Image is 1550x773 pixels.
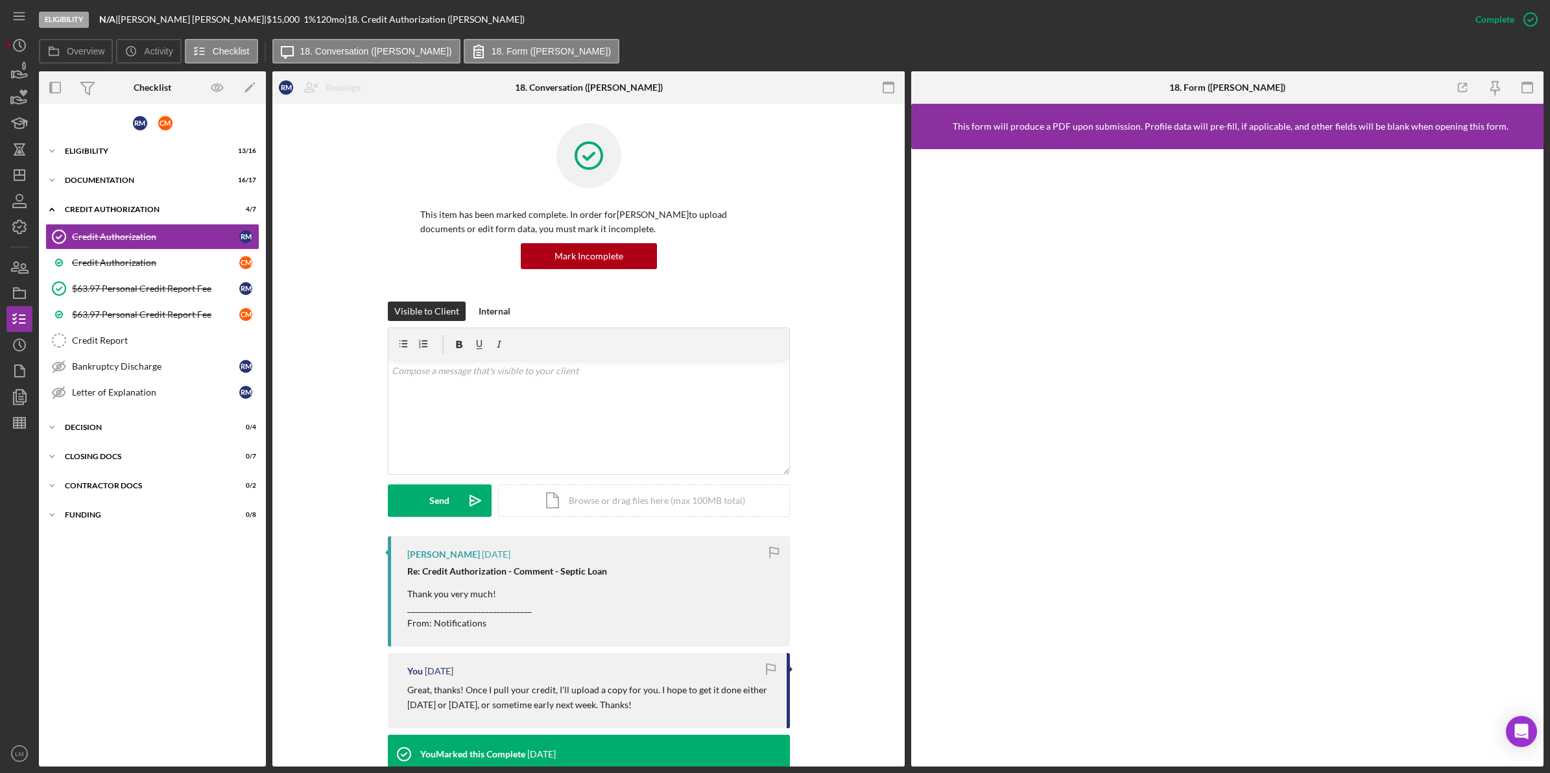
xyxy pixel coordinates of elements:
div: Complete [1475,6,1514,32]
a: Credit AuthorizationCM [45,250,259,276]
div: R M [239,282,252,295]
a: Bankruptcy DischargeRM [45,353,259,379]
label: 18. Conversation ([PERSON_NAME]) [300,46,452,56]
div: 0 / 2 [233,482,256,490]
div: [PERSON_NAME] [407,549,480,560]
button: Send [388,484,492,517]
div: 13 / 16 [233,147,256,155]
strong: Re: Credit Authorization - Comment - Septic Loan [407,565,607,577]
div: CREDIT AUTHORIZATION [65,206,224,213]
a: Letter of ExplanationRM [45,379,259,405]
div: R M [239,230,252,243]
div: 1 % [304,14,316,25]
div: | [99,14,118,25]
div: You Marked this Complete [420,749,525,759]
a: $63.97 Personal Credit Report FeeCM [45,302,259,327]
button: Internal [472,302,517,321]
div: [PERSON_NAME] [PERSON_NAME] | [118,14,267,25]
div: Eligibility [39,12,89,28]
div: Contractor Docs [65,482,224,490]
time: 2025-09-04 15:50 [425,666,453,676]
div: Open Intercom Messenger [1506,716,1537,747]
div: Internal [479,302,510,321]
a: Credit AuthorizationRM [45,224,259,250]
div: R M [239,386,252,399]
div: R M [239,360,252,373]
button: 18. Conversation ([PERSON_NAME]) [272,39,460,64]
div: CLOSING DOCS [65,453,224,460]
div: 4 / 7 [233,206,256,213]
button: Visible to Client [388,302,466,321]
label: Checklist [213,46,250,56]
label: 18. Form ([PERSON_NAME]) [492,46,611,56]
div: 16 / 17 [233,176,256,184]
div: Credit Authorization [72,257,239,268]
div: $63.97 Personal Credit Report Fee [72,283,239,294]
div: Letter of Explanation [72,387,239,398]
div: 0 / 8 [233,511,256,519]
label: Activity [144,46,173,56]
button: RMReassign [272,75,374,101]
label: Overview [67,46,104,56]
div: You [407,666,423,676]
div: Documentation [65,176,224,184]
div: Funding [65,511,224,519]
div: Checklist [134,82,171,93]
p: This item has been marked complete. In order for [PERSON_NAME] to upload documents or edit form d... [420,208,757,237]
p: Great, thanks! Once I pull your credit, I'll upload a copy for you. I hope to get it done either ... [407,683,774,712]
div: C M [158,116,173,130]
button: Mark Incomplete [521,243,657,269]
text: LM [15,750,23,757]
iframe: Lenderfit form [924,162,1532,754]
div: 18. Form ([PERSON_NAME]) [1169,82,1285,93]
div: Visible to Client [394,302,459,321]
div: Reassign [326,75,361,101]
div: 0 / 7 [233,453,256,460]
div: Bankruptcy Discharge [72,361,239,372]
a: Credit Report [45,327,259,353]
button: 18. Form ([PERSON_NAME]) [464,39,619,64]
button: Complete [1462,6,1544,32]
time: 2025-09-04 15:50 [527,749,556,759]
div: Mark Incomplete [554,243,623,269]
div: C M [239,256,252,269]
div: 120 mo [316,14,344,25]
div: 0 / 4 [233,423,256,431]
div: R M [133,116,147,130]
div: C M [239,308,252,321]
div: | 18. Credit Authorization ([PERSON_NAME]) [344,14,525,25]
div: Eligibility [65,147,224,155]
button: Overview [39,39,113,64]
div: R M [279,80,293,95]
a: $63.97 Personal Credit Report FeeRM [45,276,259,302]
span: $15,000 [267,14,300,25]
div: Credit Authorization [72,232,239,242]
div: Decision [65,423,224,431]
div: 18. Conversation ([PERSON_NAME]) [515,82,663,93]
p: Thank you very much! ________________________________ From: Notifications [407,587,607,630]
div: This form will produce a PDF upon submission. Profile data will pre-fill, if applicable, and othe... [953,121,1508,132]
div: Credit Report [72,335,259,346]
button: Activity [116,39,181,64]
div: $63.97 Personal Credit Report Fee [72,309,239,320]
button: LM [6,741,32,767]
b: N/A [99,14,115,25]
button: Checklist [185,39,258,64]
time: 2025-09-04 15:52 [482,549,510,560]
div: Send [429,484,449,517]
